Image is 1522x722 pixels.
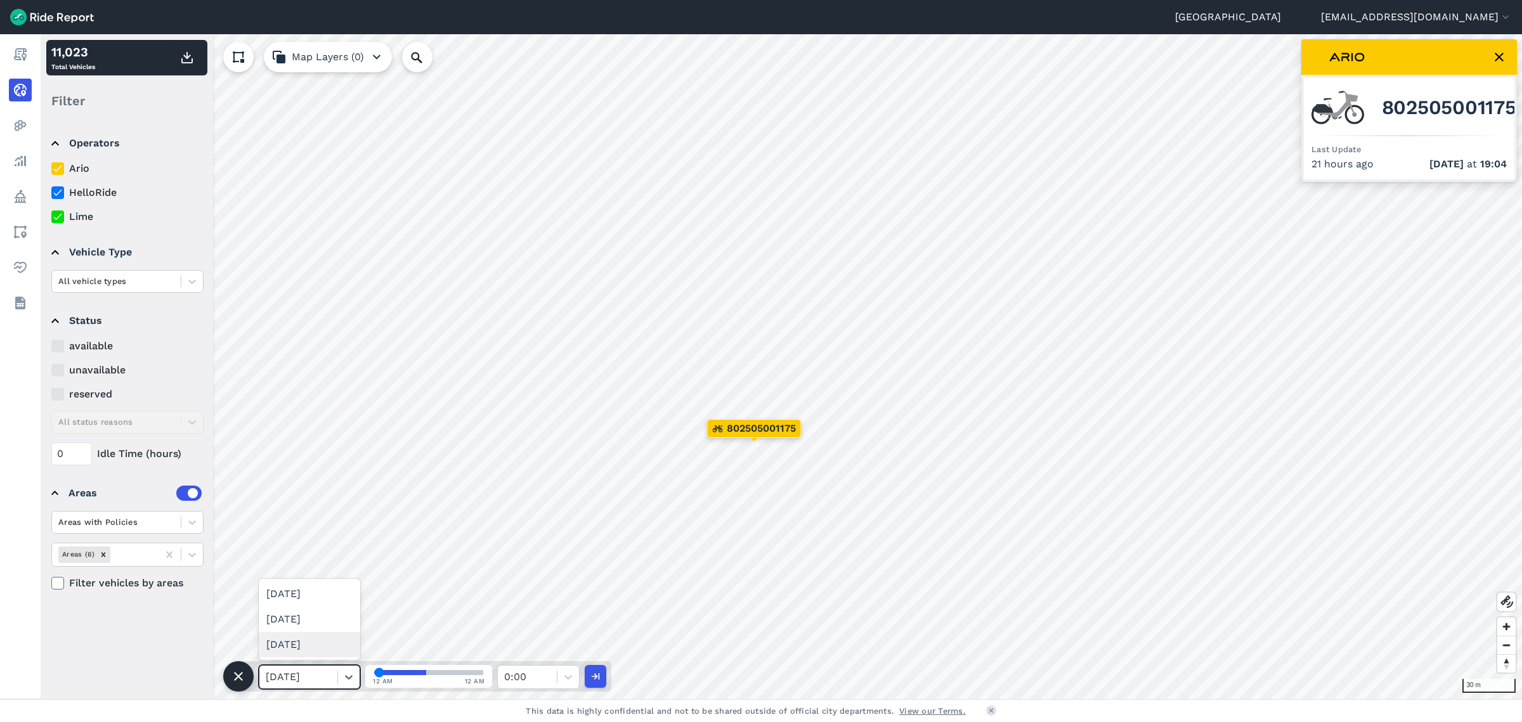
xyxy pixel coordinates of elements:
[1321,10,1512,25] button: [EMAIL_ADDRESS][DOMAIN_NAME]
[68,486,202,501] div: Areas
[264,42,392,72] button: Map Layers (0)
[465,676,485,686] span: 12 AM
[259,581,360,607] div: [DATE]
[51,303,202,338] summary: Status
[1497,636,1516,654] button: Zoom out
[41,34,1522,699] canvas: Map
[51,387,204,402] label: reserved
[51,126,202,161] summary: Operators
[9,221,32,243] a: Areas
[1311,90,1364,125] img: Ario ebike
[51,209,204,224] label: Lime
[1497,654,1516,673] button: Reset bearing to north
[51,363,204,378] label: unavailable
[51,442,204,465] div: Idle Time (hours)
[51,42,95,73] div: Total Vehicles
[10,9,94,25] img: Ride Report
[1480,158,1507,170] span: 19:04
[9,150,32,172] a: Analyze
[51,161,204,176] label: Ario
[727,421,796,436] span: 802505001175
[51,42,95,61] div: 11,023
[373,676,393,686] span: 12 AM
[1429,157,1507,172] span: at
[9,185,32,208] a: Policy
[1315,48,1379,66] img: Ario
[259,632,360,657] div: [DATE]
[259,607,360,632] div: [DATE]
[1311,157,1507,172] div: 21 hours ago
[1429,158,1464,170] span: [DATE]
[1175,10,1281,25] a: [GEOGRAPHIC_DATA]
[1382,100,1516,115] span: 802505001175
[9,114,32,137] a: Heatmaps
[51,185,204,200] label: HelloRide
[899,705,966,717] a: View our Terms.
[51,235,202,270] summary: Vehicle Type
[96,546,110,562] div: Remove Areas (6)
[51,338,204,354] label: available
[58,546,96,562] div: Areas (6)
[9,256,32,279] a: Health
[9,292,32,314] a: Datasets
[46,81,207,120] div: Filter
[402,42,453,72] input: Search Location or Vehicles
[1497,617,1516,636] button: Zoom in
[9,79,32,101] a: Realtime
[51,475,202,511] summary: Areas
[1462,679,1516,693] div: 30 m
[9,43,32,66] a: Report
[1311,145,1361,154] span: Last Update
[51,576,204,591] label: Filter vehicles by areas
